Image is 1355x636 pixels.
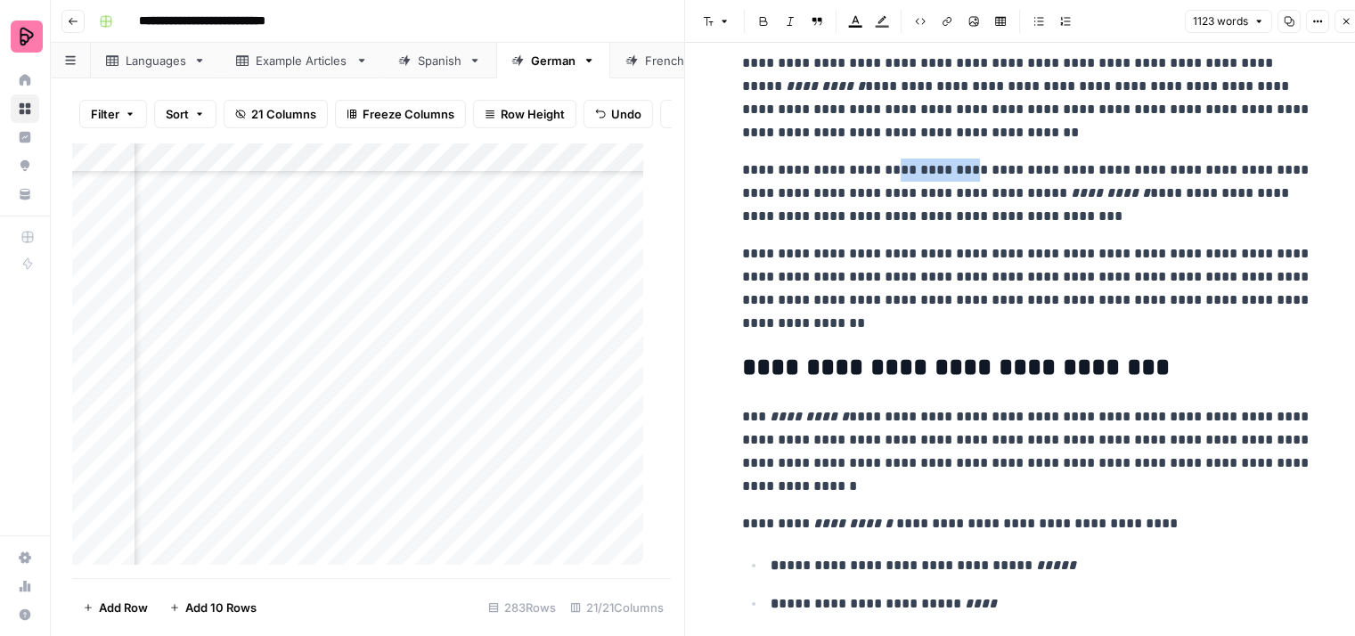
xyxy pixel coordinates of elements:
[185,599,257,616] span: Add 10 Rows
[418,52,461,69] div: Spanish
[11,543,39,572] a: Settings
[11,180,39,208] a: Your Data
[611,105,641,123] span: Undo
[501,105,565,123] span: Row Height
[91,43,221,78] a: Languages
[72,593,159,622] button: Add Row
[584,100,653,128] button: Undo
[126,52,186,69] div: Languages
[99,599,148,616] span: Add Row
[335,100,466,128] button: Freeze Columns
[496,43,610,78] a: German
[1193,13,1248,29] span: 1123 words
[79,100,147,128] button: Filter
[531,52,575,69] div: German
[221,43,383,78] a: Example Articles
[166,105,189,123] span: Sort
[645,52,685,69] div: French
[383,43,496,78] a: Spanish
[610,43,720,78] a: French
[159,593,267,622] button: Add 10 Rows
[251,105,316,123] span: 21 Columns
[481,593,563,622] div: 283 Rows
[11,14,39,59] button: Workspace: Preply
[11,94,39,123] a: Browse
[91,105,119,123] span: Filter
[256,52,348,69] div: Example Articles
[11,20,43,53] img: Preply Logo
[11,600,39,629] button: Help + Support
[11,572,39,600] a: Usage
[563,593,671,622] div: 21/21 Columns
[154,100,216,128] button: Sort
[473,100,576,128] button: Row Height
[1185,10,1272,33] button: 1123 words
[11,66,39,94] a: Home
[224,100,328,128] button: 21 Columns
[11,123,39,151] a: Insights
[363,105,454,123] span: Freeze Columns
[11,151,39,180] a: Opportunities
